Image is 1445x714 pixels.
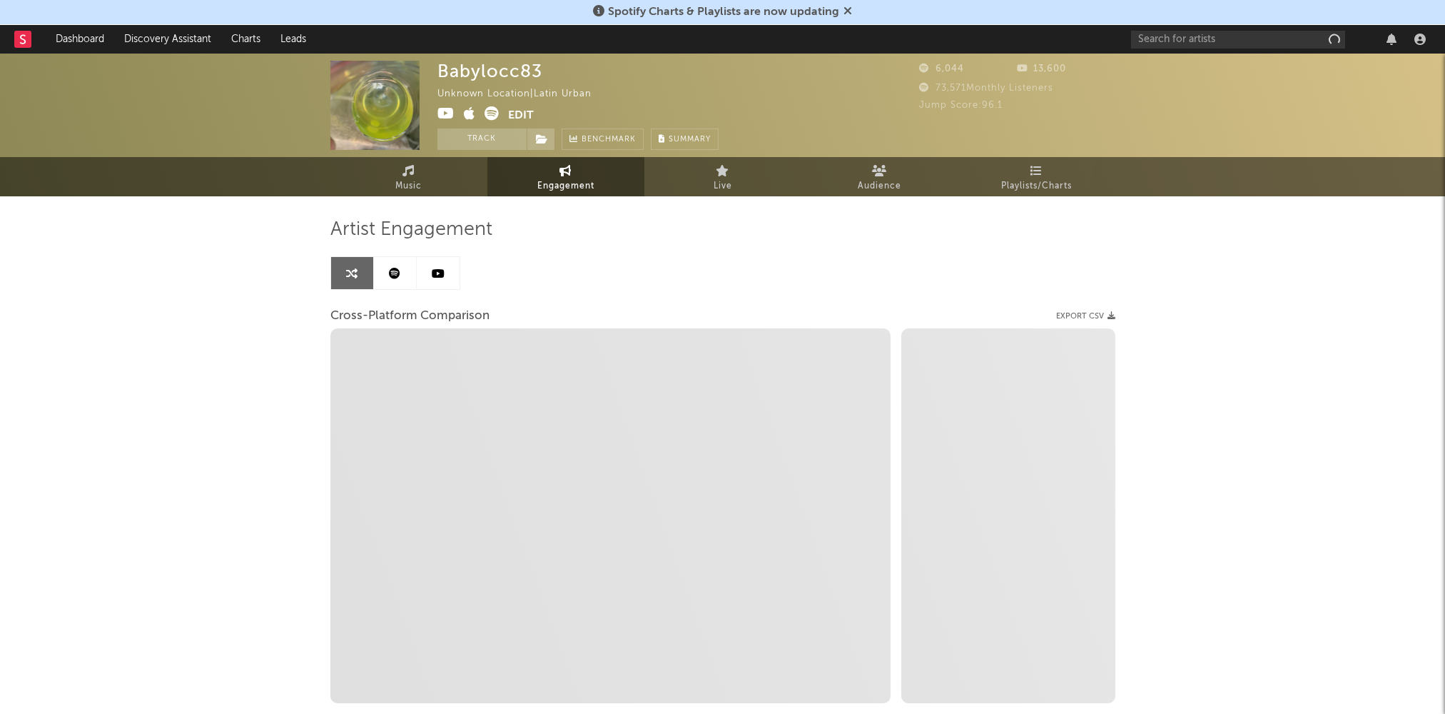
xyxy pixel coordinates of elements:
span: Artist Engagement [330,221,492,238]
a: Dashboard [46,25,114,54]
span: 13,600 [1017,64,1066,74]
a: Music [330,157,487,196]
span: 6,044 [919,64,964,74]
span: Spotify Charts & Playlists are now updating [608,6,839,18]
button: Export CSV [1056,312,1115,321]
span: Engagement [537,178,594,195]
a: Playlists/Charts [958,157,1115,196]
a: Benchmark [562,129,644,150]
input: Search for artists [1131,31,1345,49]
a: Engagement [487,157,644,196]
span: Benchmark [582,131,636,149]
div: Unknown Location | Latin Urban [437,86,608,103]
span: Audience [858,178,901,195]
a: Discovery Assistant [114,25,221,54]
a: Audience [801,157,958,196]
span: 73,571 Monthly Listeners [919,84,1053,93]
div: Babylocc83 [437,61,542,81]
button: Edit [508,106,534,124]
span: Dismiss [843,6,852,18]
a: Live [644,157,801,196]
span: Summary [669,136,711,144]
span: Live [714,178,732,195]
button: Summary [651,129,719,150]
span: Playlists/Charts [1001,178,1072,195]
span: Jump Score: 96.1 [919,101,1003,110]
a: Leads [270,25,316,54]
span: Cross-Platform Comparison [330,308,490,325]
a: Charts [221,25,270,54]
span: Music [395,178,422,195]
button: Track [437,129,527,150]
